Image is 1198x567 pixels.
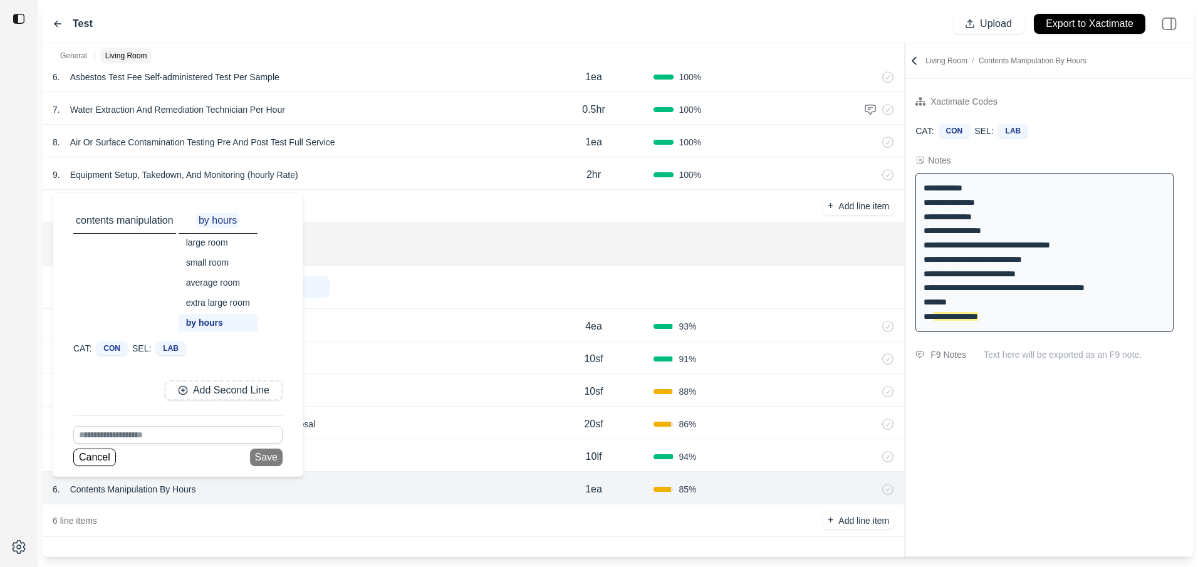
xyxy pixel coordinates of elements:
[585,135,602,150] p: 1ea
[679,418,696,430] span: 86 %
[974,125,993,137] p: SEL:
[679,450,696,463] span: 94 %
[939,124,970,138] div: CON
[930,94,997,109] div: Xactimate Codes
[585,482,602,497] p: 1ea
[53,103,60,116] p: 7 .
[925,56,1086,66] p: Living Room
[584,417,603,432] p: 20sf
[65,481,201,498] p: Contents Manipulation By Hours
[53,169,60,181] p: 9 .
[60,51,87,61] p: General
[584,351,603,367] p: 10sf
[679,353,696,365] span: 91 %
[928,154,951,167] div: Notes
[864,103,877,116] img: comment
[967,56,979,65] span: /
[53,71,60,83] p: 6 .
[179,254,258,271] div: small room
[73,449,116,466] button: Cancel
[679,385,696,398] span: 88 %
[999,124,1028,138] div: LAB
[828,513,833,528] p: +
[582,102,605,117] p: 0.5hr
[584,384,603,399] p: 10sf
[96,341,127,355] div: CON
[179,234,258,251] div: large room
[73,342,91,355] p: CAT:
[586,167,601,182] p: 2hr
[193,383,269,398] p: Add Second Line
[930,347,966,362] div: F9 Notes
[13,13,25,25] img: toggle sidebar
[585,70,602,85] p: 1ea
[165,380,283,400] button: Add Second Line
[915,351,924,358] img: comment
[73,16,93,31] label: Test
[53,136,60,148] p: 8 .
[132,342,151,355] p: SEL:
[979,56,1086,65] span: Contents Manipulation By Hours
[65,133,340,151] p: Air Or Surface Contamination Testing Pre And Post Test Full Service
[679,136,701,148] span: 100 %
[953,14,1024,34] button: Upload
[838,200,889,212] p: Add line item
[156,341,185,355] div: LAB
[585,319,602,334] p: 4ea
[179,274,258,291] div: average room
[65,101,290,118] p: Water Extraction And Remediation Technician Per Hour
[105,51,147,61] p: Living Room
[679,169,701,181] span: 100 %
[179,294,258,311] div: extra large room
[53,483,60,496] p: 6 .
[196,213,239,228] p: by hours
[65,68,284,86] p: Asbestos Test Fee Self-administered Test Per Sample
[828,199,833,213] p: +
[679,71,701,83] span: 100 %
[838,514,889,527] p: Add line item
[586,449,602,464] p: 10lf
[679,483,696,496] span: 85 %
[679,320,696,333] span: 93 %
[65,166,303,184] p: Equipment Setup, Takedown, And Monitoring (hourly Rate)
[984,348,1183,361] p: Text here will be exported as an F9 note.
[980,17,1012,31] p: Upload
[1034,14,1145,34] button: Export to Xactimate
[823,512,894,529] button: +Add line item
[53,514,97,527] p: 6 line items
[823,197,894,215] button: +Add line item
[73,213,176,228] p: contents manipulation
[179,314,258,331] div: by hours
[679,103,701,116] span: 100 %
[1046,17,1133,31] p: Export to Xactimate
[1155,10,1183,38] img: right-panel.svg
[915,125,934,137] p: CAT:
